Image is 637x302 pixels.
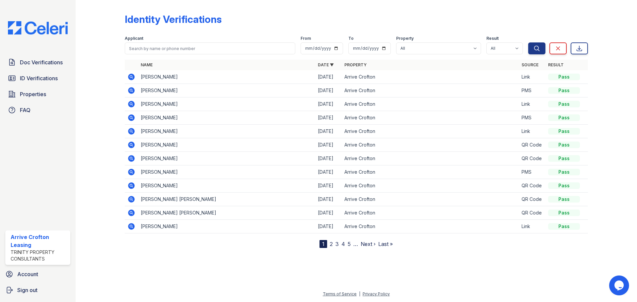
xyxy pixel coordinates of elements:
[342,97,519,111] td: Arrive Crofton
[5,88,70,101] a: Properties
[548,87,580,94] div: Pass
[315,193,342,206] td: [DATE]
[519,152,545,165] td: QR Code
[361,241,376,247] a: Next ›
[342,125,519,138] td: Arrive Crofton
[20,90,46,98] span: Properties
[342,179,519,193] td: Arrive Crofton
[341,241,345,247] a: 4
[335,241,339,247] a: 3
[5,56,70,69] a: Doc Verifications
[548,155,580,162] div: Pass
[548,74,580,80] div: Pass
[548,196,580,203] div: Pass
[138,111,315,125] td: [PERSON_NAME]
[548,114,580,121] div: Pass
[353,240,358,248] span: …
[609,275,630,295] iframe: chat widget
[11,249,68,262] div: Trinity Property Consultants
[342,206,519,220] td: Arrive Crofton
[519,220,545,233] td: Link
[315,84,342,97] td: [DATE]
[519,165,545,179] td: PMS
[125,36,143,41] label: Applicant
[20,58,63,66] span: Doc Verifications
[378,241,393,247] a: Last »
[125,13,222,25] div: Identity Verifications
[315,220,342,233] td: [DATE]
[138,97,315,111] td: [PERSON_NAME]
[519,193,545,206] td: QR Code
[342,70,519,84] td: Arrive Crofton
[3,283,73,297] a: Sign out
[138,138,315,152] td: [PERSON_NAME]
[519,111,545,125] td: PMS
[138,70,315,84] td: [PERSON_NAME]
[315,206,342,220] td: [DATE]
[548,101,580,107] div: Pass
[5,103,70,117] a: FAQ
[548,169,580,175] div: Pass
[11,233,68,249] div: Arrive Crofton Leasing
[519,206,545,220] td: QR Code
[141,62,153,67] a: Name
[342,84,519,97] td: Arrive Crofton
[486,36,499,41] label: Result
[315,97,342,111] td: [DATE]
[522,62,538,67] a: Source
[315,70,342,84] td: [DATE]
[319,240,327,248] div: 1
[348,36,354,41] label: To
[315,165,342,179] td: [DATE]
[3,21,73,34] img: CE_Logo_Blue-a8612792a0a2168367f1c8372b55b34899dd931a85d93a1a3d3e32e68fde9ad4.png
[315,125,342,138] td: [DATE]
[318,62,334,67] a: Date ▼
[138,179,315,193] td: [PERSON_NAME]
[138,220,315,233] td: [PERSON_NAME]
[301,36,311,41] label: From
[519,125,545,138] td: Link
[548,62,564,67] a: Result
[315,152,342,165] td: [DATE]
[138,193,315,206] td: [PERSON_NAME] [PERSON_NAME]
[138,125,315,138] td: [PERSON_NAME]
[20,74,58,82] span: ID Verifications
[138,206,315,220] td: [PERSON_NAME] [PERSON_NAME]
[548,210,580,216] div: Pass
[519,138,545,152] td: QR Code
[125,42,295,54] input: Search by name or phone number
[3,268,73,281] a: Account
[5,72,70,85] a: ID Verifications
[323,291,357,296] a: Terms of Service
[363,291,390,296] a: Privacy Policy
[17,286,37,294] span: Sign out
[315,138,342,152] td: [DATE]
[519,70,545,84] td: Link
[519,179,545,193] td: QR Code
[138,152,315,165] td: [PERSON_NAME]
[342,220,519,233] td: Arrive Crofton
[396,36,414,41] label: Property
[17,270,38,278] span: Account
[519,84,545,97] td: PMS
[315,111,342,125] td: [DATE]
[20,106,31,114] span: FAQ
[548,182,580,189] div: Pass
[342,193,519,206] td: Arrive Crofton
[548,142,580,148] div: Pass
[342,138,519,152] td: Arrive Crofton
[315,179,342,193] td: [DATE]
[342,111,519,125] td: Arrive Crofton
[519,97,545,111] td: Link
[344,62,367,67] a: Property
[342,152,519,165] td: Arrive Crofton
[138,165,315,179] td: [PERSON_NAME]
[138,84,315,97] td: [PERSON_NAME]
[348,241,351,247] a: 5
[548,223,580,230] div: Pass
[330,241,333,247] a: 2
[548,128,580,135] div: Pass
[342,165,519,179] td: Arrive Crofton
[359,291,360,296] div: |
